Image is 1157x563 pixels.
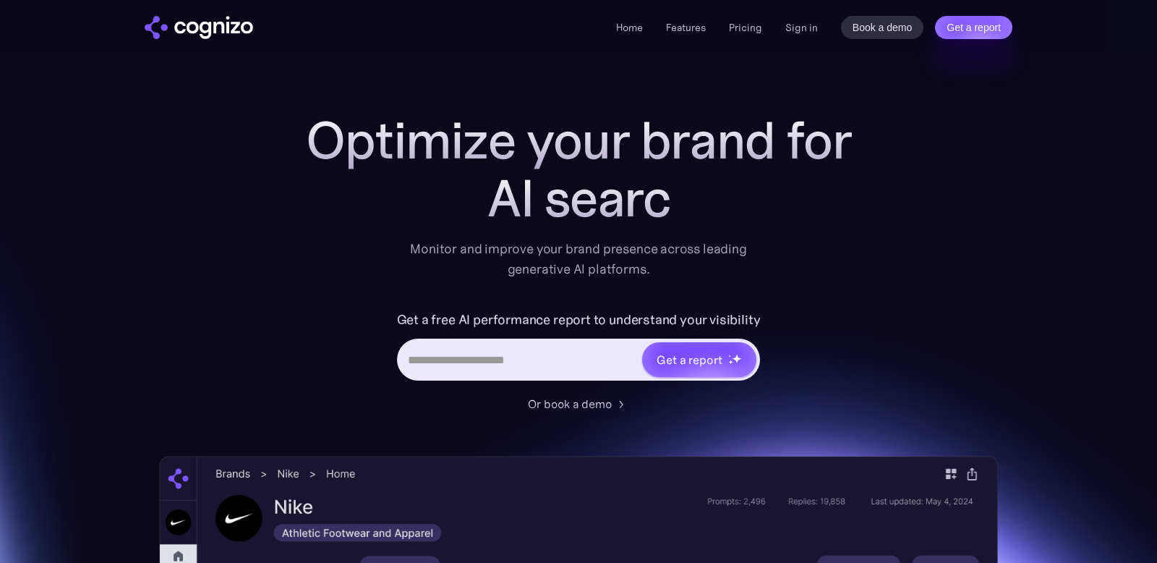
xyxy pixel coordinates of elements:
a: Get a reportstarstarstar [641,341,758,378]
div: Get a report [657,351,722,368]
a: Get a report [935,16,1012,39]
a: Pricing [729,21,762,34]
img: star [728,355,730,357]
label: Get a free AI performance report to understand your visibility [397,308,761,331]
a: Features [666,21,706,34]
a: home [145,16,253,39]
a: Home [616,21,643,34]
a: Sign in [785,19,818,36]
div: Monitor and improve your brand presence across leading generative AI platforms. [401,239,756,279]
img: cognizo logo [145,16,253,39]
a: Or book a demo [528,395,629,412]
h1: Optimize your brand for [289,111,868,169]
img: star [732,354,741,363]
form: Hero URL Input Form [397,308,761,388]
div: Or book a demo [528,395,612,412]
a: Book a demo [841,16,924,39]
div: AI searc [289,169,868,227]
img: star [728,360,733,365]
